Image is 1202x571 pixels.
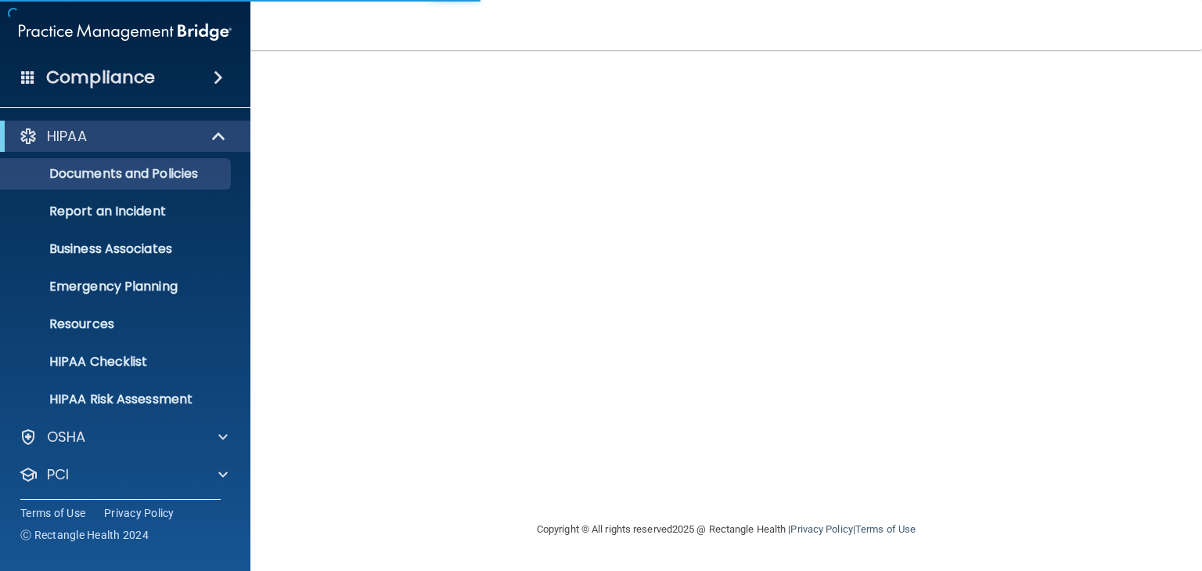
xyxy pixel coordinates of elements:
[47,428,86,446] p: OSHA
[19,465,228,484] a: PCI
[10,166,224,182] p: Documents and Policies
[855,523,916,535] a: Terms of Use
[20,527,149,543] span: Ⓒ Rectangle Health 2024
[10,279,224,295] p: Emergency Planning
[19,428,228,446] a: OSHA
[10,354,224,370] p: HIPAA Checklist
[19,16,232,48] img: PMB logo
[19,127,227,146] a: HIPAA
[47,127,87,146] p: HIPAA
[47,465,69,484] p: PCI
[10,392,224,407] p: HIPAA Risk Assessment
[10,316,224,332] p: Resources
[46,67,155,89] h4: Compliance
[104,505,175,521] a: Privacy Policy
[441,504,1012,555] div: Copyright © All rights reserved 2025 @ Rectangle Health | |
[10,241,224,257] p: Business Associates
[20,505,85,521] a: Terms of Use
[10,204,224,219] p: Report an Incident
[790,523,852,535] a: Privacy Policy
